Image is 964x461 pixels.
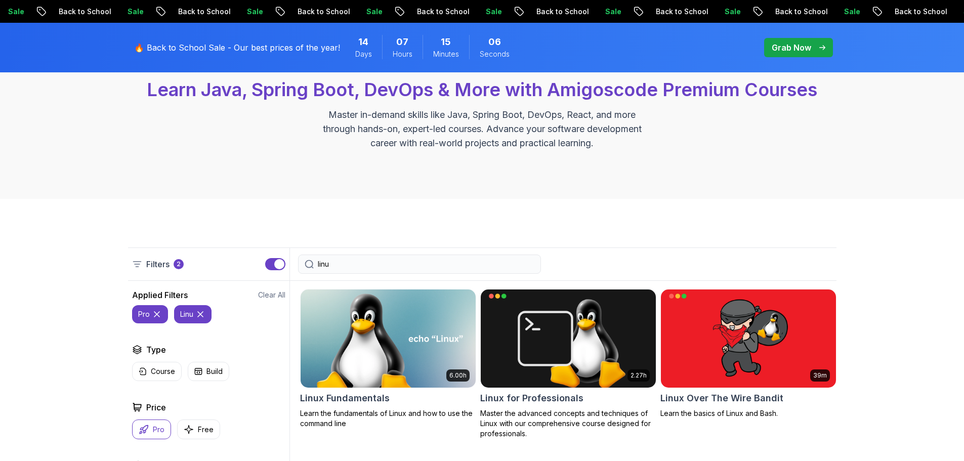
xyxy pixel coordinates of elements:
button: pro [132,305,168,323]
h2: Applied Filters [132,289,188,301]
p: Back to School [391,7,460,17]
span: Hours [393,49,412,59]
p: Sale [818,7,851,17]
p: 39m [813,371,827,380]
p: Master the advanced concepts and techniques of Linux with our comprehensive course designed for p... [480,408,656,439]
img: Linux Fundamentals card [301,289,476,388]
p: 6.00h [449,371,467,380]
p: 🔥 Back to School Sale - Our best prices of the year! [134,41,340,54]
p: Course [151,366,175,376]
h2: Linux Over The Wire Bandit [660,391,783,405]
p: Back to School [511,7,579,17]
a: Linux Over The Wire Bandit card39mLinux Over The Wire BanditLearn the basics of Linux and Bash. [660,289,836,418]
button: Clear All [258,290,285,300]
p: Back to School [630,7,699,17]
h2: Price [146,401,166,413]
button: Build [188,362,229,381]
span: Minutes [433,49,459,59]
p: linu [180,309,193,319]
span: 6 Seconds [488,35,501,49]
h2: Linux for Professionals [480,391,583,405]
span: Days [355,49,372,59]
p: Sale [579,7,612,17]
a: Linux Fundamentals card6.00hLinux FundamentalsLearn the fundamentals of Linux and how to use the ... [300,289,476,429]
button: Free [177,420,220,439]
p: Sale [460,7,492,17]
p: Pro [153,425,164,435]
span: 7 Hours [396,35,408,49]
p: Back to School [749,7,818,17]
h2: Linux Fundamentals [300,391,390,405]
span: 14 Days [358,35,368,49]
p: Sale [102,7,134,17]
button: Course [132,362,182,381]
span: Learn Java, Spring Boot, DevOps & More with Amigoscode Premium Courses [147,78,817,101]
button: Pro [132,420,171,439]
p: Grab Now [772,41,811,54]
p: Learn the fundamentals of Linux and how to use the command line [300,408,476,429]
span: Seconds [480,49,510,59]
p: Back to School [152,7,221,17]
p: Sale [341,7,373,17]
p: Master in-demand skills like Java, Spring Boot, DevOps, React, and more through hands-on, expert-... [312,108,652,150]
p: Sale [699,7,731,17]
p: Back to School [33,7,102,17]
p: 2 [177,260,181,268]
h2: Type [146,344,166,356]
p: pro [138,309,150,319]
input: Search Java, React, Spring boot ... [318,259,534,269]
span: 15 Minutes [441,35,451,49]
p: Learn the basics of Linux and Bash. [660,408,836,418]
img: Linux Over The Wire Bandit card [661,289,836,388]
p: Free [198,425,214,435]
p: 2.27h [631,371,647,380]
p: Build [206,366,223,376]
p: Back to School [272,7,341,17]
a: Linux for Professionals card2.27hLinux for ProfessionalsMaster the advanced concepts and techniqu... [480,289,656,439]
p: Filters [146,258,170,270]
p: Sale [221,7,254,17]
p: Back to School [869,7,938,17]
img: Linux for Professionals card [481,289,656,388]
button: linu [174,305,212,323]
